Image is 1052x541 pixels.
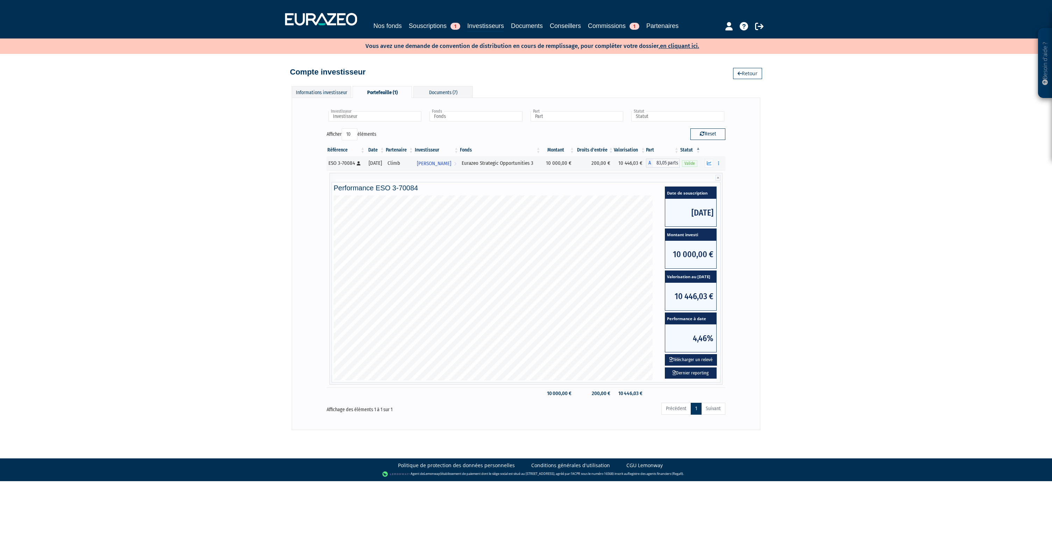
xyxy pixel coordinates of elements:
th: Référence : activer pour trier la colonne par ordre croissant [327,144,365,156]
a: Dernier reporting [665,367,717,379]
a: Nos fonds [374,21,402,31]
span: 10 446,03 € [665,283,716,310]
span: 1 [450,23,460,30]
td: 10 446,03 € [614,387,646,400]
span: [PERSON_NAME] [417,157,451,170]
i: [Français] Personne physique [357,161,361,166]
span: Valide [682,160,697,167]
span: Date de souscription [665,187,716,199]
th: Statut : activer pour trier la colonne par ordre d&eacute;croissant [680,144,701,156]
span: Performance à date [665,313,716,325]
th: Montant: activer pour trier la colonne par ordre croissant [541,144,575,156]
span: A [646,159,653,168]
h4: Compte investisseur [290,68,365,76]
button: Reset [690,128,725,140]
span: 83,05 parts [653,159,679,168]
a: Documents [511,21,543,31]
td: 10 000,00 € [541,156,575,170]
button: Télécharger un relevé [665,354,717,366]
img: 1732889491-logotype_eurazeo_blanc_rvb.png [285,13,357,26]
div: [DATE] [368,160,383,167]
div: Affichage des éléments 1 à 1 sur 1 [327,402,487,413]
span: Valorisation au [DATE] [665,271,716,283]
h4: Performance ESO 3-70084 [334,184,718,192]
a: 1 [691,403,702,415]
span: Montant investi [665,229,716,241]
td: Climb [385,156,414,170]
div: A - Eurazeo Strategic Opportunities 3 [646,159,679,168]
span: 10 000,00 € [665,241,716,268]
a: Registre des agents financiers (Regafi) [628,471,683,476]
a: Lemonway [424,471,440,476]
a: Partenaires [646,21,678,31]
span: 1 [630,23,639,30]
a: [PERSON_NAME] [414,156,460,170]
a: Conseillers [550,21,581,31]
div: Eurazeo Strategic Opportunities 3 [462,160,539,167]
img: logo-lemonway.png [382,471,409,478]
th: Part: activer pour trier la colonne par ordre croissant [646,144,679,156]
p: Besoin d'aide ? [1041,32,1049,95]
a: Souscriptions1 [409,21,460,31]
a: Retour [733,68,762,79]
td: 200,00 € [575,387,614,400]
th: Investisseur: activer pour trier la colonne par ordre croissant [414,144,460,156]
span: 4,46% [665,324,716,352]
div: Documents (7) [413,86,473,98]
label: Afficher éléments [327,128,376,140]
th: Droits d'entrée: activer pour trier la colonne par ordre croissant [575,144,614,156]
div: ESO 3-70084 [328,160,363,167]
a: Commissions1 [588,21,639,31]
a: Investisseurs [467,21,504,32]
div: Informations investisseur [292,86,351,98]
div: Portefeuille (1) [353,86,412,98]
p: Vous avez une demande de convention de distribution en cours de remplissage, pour compléter votre... [345,40,699,50]
a: CGU Lemonway [626,462,663,469]
th: Fonds: activer pour trier la colonne par ordre croissant [459,144,541,156]
a: en cliquant ici. [660,42,699,50]
td: 200,00 € [575,156,614,170]
td: 10 446,03 € [614,156,646,170]
i: Voir l'investisseur [454,157,456,170]
th: Valorisation: activer pour trier la colonne par ordre croissant [614,144,646,156]
span: [DATE] [665,199,716,226]
a: Conditions générales d'utilisation [531,462,610,469]
select: Afficheréléments [342,128,357,140]
th: Partenaire: activer pour trier la colonne par ordre croissant [385,144,414,156]
th: Date: activer pour trier la colonne par ordre croissant [365,144,385,156]
a: Politique de protection des données personnelles [398,462,515,469]
div: - Agent de (établissement de paiement dont le siège social est situé au [STREET_ADDRESS], agréé p... [7,471,1045,478]
td: 10 000,00 € [541,387,575,400]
